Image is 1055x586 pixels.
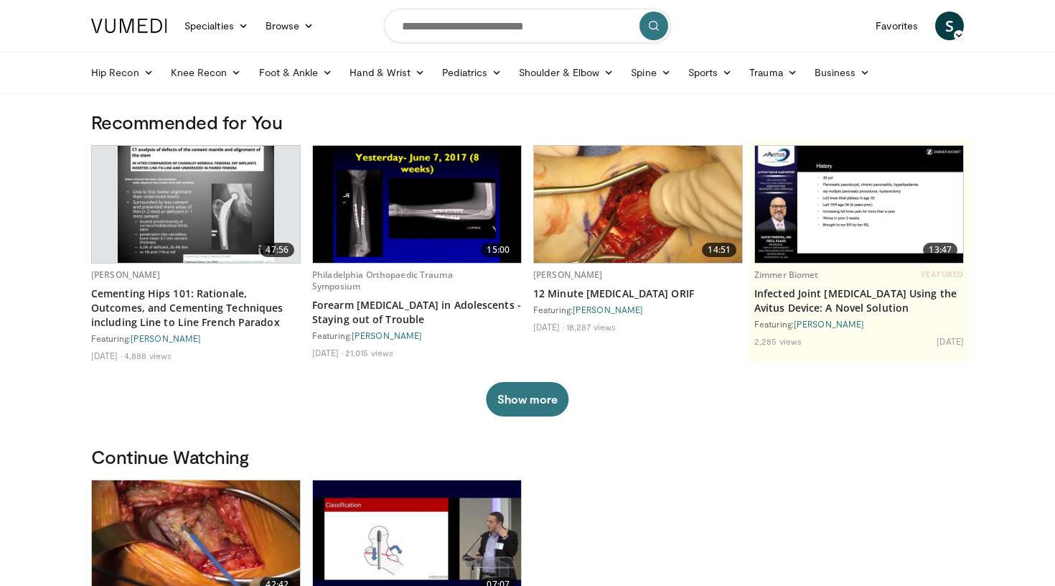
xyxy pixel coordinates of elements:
[935,11,964,40] a: S
[312,298,522,327] a: Forearm [MEDICAL_DATA] in Adolescents - Staying out of Trouble
[83,58,162,87] a: Hip Recon
[433,58,510,87] a: Pediatrics
[510,58,622,87] a: Shoulder & Elbow
[534,146,742,263] img: 99621ec1-f93f-4954-926a-d628ad4370b3.jpg.620x360_q85_upscale.jpg
[91,445,964,468] h3: Continue Watching
[312,330,522,341] div: Featuring:
[533,321,564,332] li: [DATE]
[91,287,301,330] a: Cementing Hips 101: Rationale, Outcomes, and Cementing Techniques including Line to Line French P...
[486,382,568,417] button: Show more
[534,146,742,263] a: 14:51
[312,269,453,292] a: Philadelphia Orthopaedic Trauma Symposium
[922,269,964,279] span: FEATURED
[573,304,643,315] a: [PERSON_NAME]
[260,243,294,257] span: 47:56
[741,58,806,87] a: Trauma
[481,243,515,257] span: 15:00
[91,269,161,281] a: [PERSON_NAME]
[312,347,343,358] li: [DATE]
[92,146,300,263] a: 47:56
[794,319,864,329] a: [PERSON_NAME]
[754,335,802,347] li: 2,285 views
[622,58,679,87] a: Spine
[341,58,433,87] a: Hand & Wrist
[162,58,250,87] a: Knee Recon
[313,146,521,263] a: 15:00
[533,304,743,315] div: Featuring:
[124,350,172,361] li: 4,888 views
[384,9,671,43] input: Search topics, interventions
[91,19,167,33] img: VuMedi Logo
[533,269,603,281] a: [PERSON_NAME]
[754,269,819,281] a: Zimmer Biomet
[923,243,957,257] span: 13:47
[937,335,964,347] li: [DATE]
[702,243,736,257] span: 14:51
[250,58,342,87] a: Foot & Ankle
[91,111,964,134] h3: Recommended for You
[755,146,963,263] a: 13:47
[257,11,323,40] a: Browse
[313,146,521,263] img: 25619031-145e-4c60-a054-82f5ddb5a1ab.620x360_q85_upscale.jpg
[118,146,274,263] img: b58c57b4-9187-4c70-8783-e4f7a92b96ca.620x360_q85_upscale.jpg
[345,347,393,358] li: 21,015 views
[131,333,201,343] a: [PERSON_NAME]
[754,318,964,330] div: Featuring:
[91,332,301,344] div: Featuring:
[754,287,964,315] a: Infected Joint [MEDICAL_DATA] Using the Avitus Device: A Novel Solution
[566,321,616,332] li: 18,287 views
[91,350,122,361] li: [DATE]
[867,11,927,40] a: Favorites
[806,58,879,87] a: Business
[680,58,741,87] a: Sports
[352,330,422,340] a: [PERSON_NAME]
[533,287,743,301] a: 12 Minute [MEDICAL_DATA] ORIF
[176,11,257,40] a: Specialties
[755,146,963,263] img: 6109daf6-8797-4a77-88a1-edd099c0a9a9.620x360_q85_upscale.jpg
